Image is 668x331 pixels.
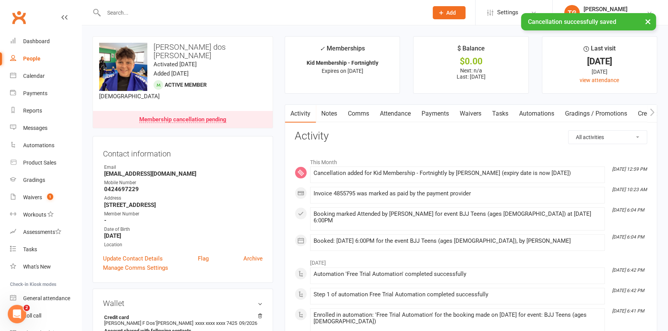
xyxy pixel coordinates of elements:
div: Calendar [23,73,45,79]
a: Product Sales [10,154,81,171]
div: [PERSON_NAME] [584,6,644,13]
button: × [641,13,655,30]
a: Tasks [10,241,81,258]
div: Booking marked Attended by [PERSON_NAME] for event BJJ Teens (ages [DEMOGRAPHIC_DATA]) at [DATE] ... [314,211,601,224]
div: Automation 'Free Trial Automation' completed successfully [314,271,601,277]
a: Dashboard [10,33,81,50]
a: Notes [316,105,342,123]
img: image1738130413.png [99,43,147,91]
a: What's New [10,258,81,276]
div: Mobile Number [104,179,263,187]
div: Email [104,164,263,171]
div: Invoice 4855795 was marked as paid by the payment provider [314,190,601,197]
span: Active member [165,82,207,88]
a: Messages [10,119,81,137]
div: Enrolled in automation: 'Free Trial Automation' for the booking made on [DATE] for event: BJJ Tee... [314,312,601,325]
div: What's New [23,264,51,270]
div: Payments [23,90,47,96]
div: [DATE] [549,57,650,66]
a: Waivers [454,105,487,123]
p: Next: n/a Last: [DATE] [420,67,521,80]
div: Member Number [104,210,263,218]
span: Settings [497,4,518,21]
i: [DATE] 10:23 AM [612,187,647,192]
i: [DATE] 6:04 PM [612,234,644,240]
a: Automations [514,105,560,123]
span: 1 [47,193,53,200]
div: Gradings [23,177,45,183]
a: Workouts [10,206,81,223]
strong: [STREET_ADDRESS] [104,202,263,208]
div: Automations [23,142,54,148]
span: [DEMOGRAPHIC_DATA] [99,93,160,100]
div: Date of Birth [104,226,263,233]
div: Tasks [23,246,37,252]
h3: Activity [295,130,647,142]
i: [DATE] 6:42 PM [612,288,644,293]
a: Comms [342,105,374,123]
a: view attendance [580,77,619,83]
a: Flag [198,254,209,263]
div: $ Balance [457,44,484,57]
li: [DATE] [295,255,647,267]
div: Messages [23,125,47,131]
a: Archive [243,254,263,263]
i: [DATE] 6:41 PM [612,308,644,314]
a: Assessments [10,223,81,241]
a: Payments [416,105,454,123]
a: Manage Comms Settings [103,263,168,272]
a: General attendance kiosk mode [10,290,81,307]
div: Roll call [23,313,41,319]
time: Added [DATE] [154,70,189,77]
span: 09/2026 [239,320,257,326]
strong: - [104,217,263,224]
h3: Wallet [103,299,263,307]
div: $0.00 [420,57,521,66]
i: ✓ [320,45,325,52]
div: Dashboard [23,38,50,44]
a: Reports [10,102,81,119]
span: Expires on [DATE] [322,68,363,74]
div: Workouts [23,212,46,218]
div: TG [564,5,580,20]
a: Automations [10,137,81,154]
a: Tasks [487,105,514,123]
strong: Credit card [104,314,259,320]
time: Activated [DATE] [154,61,197,68]
a: Gradings / Promotions [560,105,633,123]
div: Booked: [DATE] 6:00PM for the event BJJ Teens (ages [DEMOGRAPHIC_DATA]), by [PERSON_NAME] [314,238,601,244]
div: Address [104,195,263,202]
div: Last visit [584,44,616,57]
div: Reports [23,108,42,114]
span: 2 [24,305,30,311]
div: Waivers [23,194,42,200]
a: Attendance [374,105,416,123]
i: [DATE] 6:42 PM [612,267,644,273]
strong: Kid Membership - Fortnightly [307,60,378,66]
a: Clubworx [9,8,29,27]
iframe: Intercom live chat [8,305,26,323]
span: xxxx xxxx xxxx 7425 [195,320,237,326]
a: Waivers 1 [10,189,81,206]
div: Location [104,241,263,249]
h3: Contact information [103,146,263,158]
i: [DATE] 6:04 PM [612,207,644,213]
strong: 0424697229 [104,186,263,193]
div: [DATE] [549,67,650,76]
div: Cancellation added for Kid Membership - Fortnightly by [PERSON_NAME] (expiry date is now [DATE]) [314,170,601,176]
input: Search... [101,7,423,18]
div: Product Sales [23,160,56,166]
div: Assessments [23,229,61,235]
a: Gradings [10,171,81,189]
div: Step 1 of automation Free Trial Automation completed successfully [314,291,601,298]
a: Roll call [10,307,81,324]
div: Membership cancellation pending [139,117,226,123]
a: Update Contact Details [103,254,163,263]
span: Add [446,10,456,16]
h3: [PERSON_NAME] dos [PERSON_NAME] [99,43,267,60]
a: Payments [10,85,81,102]
div: Grappling Bros Plumpton [584,13,644,20]
strong: [DATE] [104,232,263,239]
a: Activity [285,105,316,123]
div: Cancellation successfully saved [521,13,656,30]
